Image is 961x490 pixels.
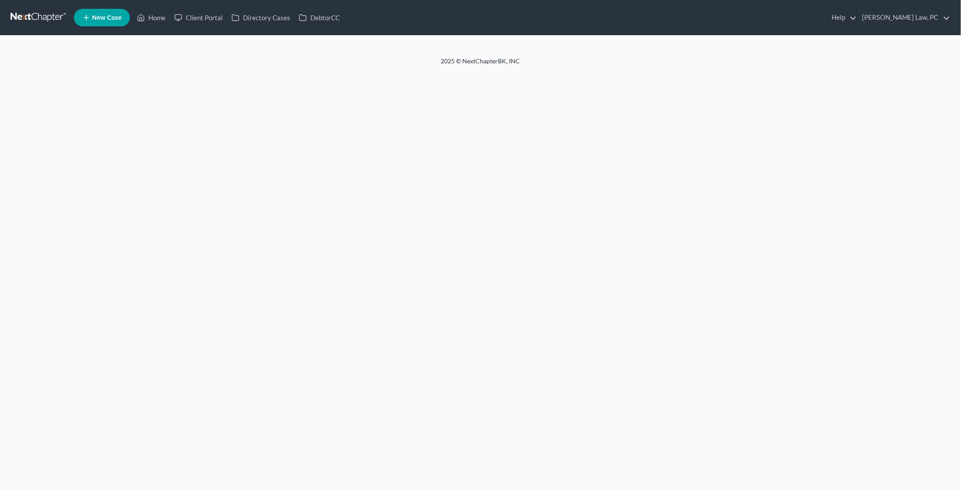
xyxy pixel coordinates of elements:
[74,9,130,26] new-legal-case-button: New Case
[827,10,857,26] a: Help
[858,10,950,26] a: [PERSON_NAME] Law, PC
[170,10,227,26] a: Client Portal
[295,10,344,26] a: DebtorCC
[230,57,732,73] div: 2025 © NextChapterBK, INC
[227,10,295,26] a: Directory Cases
[133,10,170,26] a: Home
